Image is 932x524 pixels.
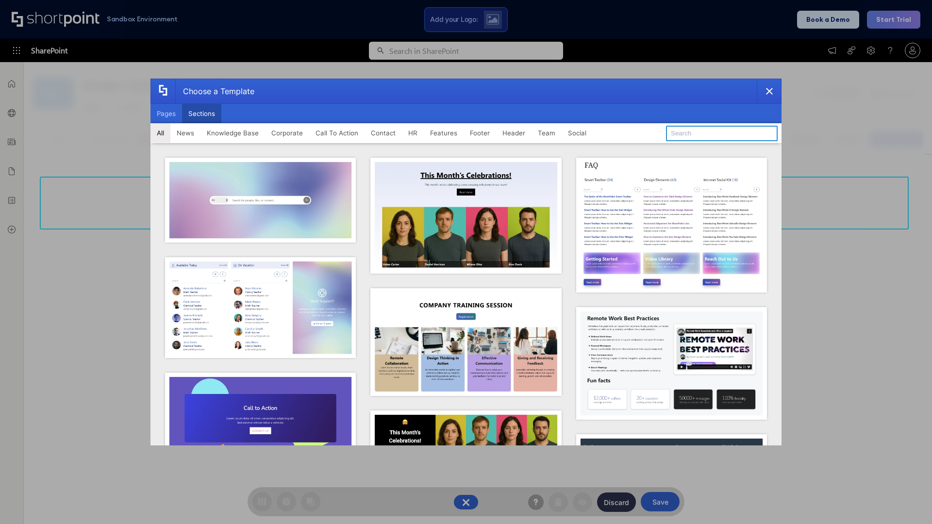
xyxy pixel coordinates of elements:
[402,123,424,143] button: HR
[562,123,593,143] button: Social
[532,123,562,143] button: Team
[150,79,782,445] div: template selector
[496,123,532,143] button: Header
[883,477,932,524] iframe: Chat Widget
[175,79,254,103] div: Choose a Template
[365,123,402,143] button: Contact
[265,123,309,143] button: Corporate
[150,104,182,123] button: Pages
[150,123,170,143] button: All
[424,123,464,143] button: Features
[170,123,200,143] button: News
[309,123,365,143] button: Call To Action
[666,126,778,141] input: Search
[200,123,265,143] button: Knowledge Base
[464,123,496,143] button: Footer
[182,104,221,123] button: Sections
